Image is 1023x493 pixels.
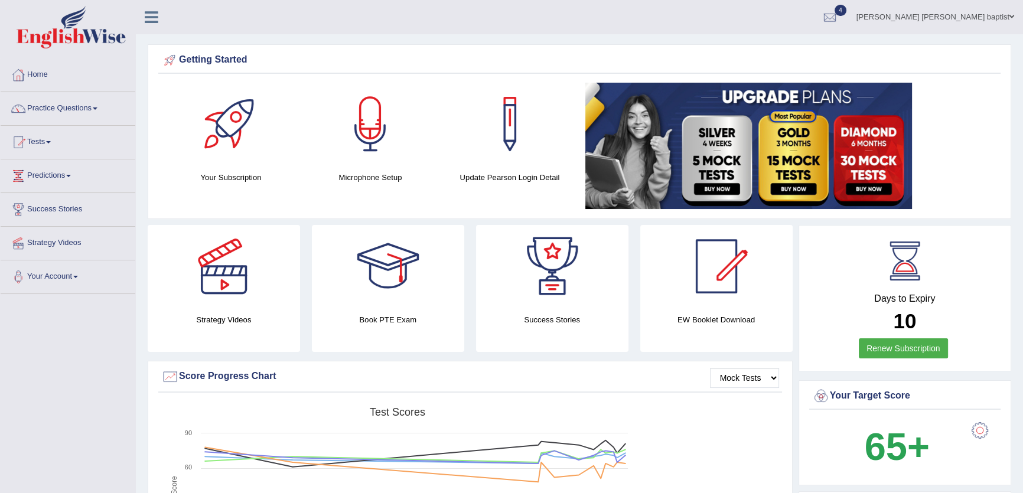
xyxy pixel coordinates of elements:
h4: Your Subscription [167,171,295,184]
a: Success Stories [1,193,135,223]
img: small5.jpg [585,83,912,209]
a: Practice Questions [1,92,135,122]
div: Getting Started [161,51,998,69]
a: Strategy Videos [1,227,135,256]
h4: Success Stories [476,314,628,326]
a: Predictions [1,159,135,189]
div: Your Target Score [812,387,998,405]
a: Tests [1,126,135,155]
h4: EW Booklet Download [640,314,793,326]
a: Renew Subscription [859,338,948,358]
a: Home [1,58,135,88]
h4: Update Pearson Login Detail [446,171,574,184]
text: 60 [185,463,192,471]
h4: Days to Expiry [812,293,998,304]
a: Your Account [1,260,135,290]
tspan: Test scores [370,406,425,418]
span: 4 [835,5,846,16]
h4: Strategy Videos [148,314,300,326]
b: 65+ [865,425,930,468]
h4: Book PTE Exam [312,314,464,326]
div: Score Progress Chart [161,368,779,386]
text: 90 [185,429,192,436]
b: 10 [893,309,916,332]
h4: Microphone Setup [307,171,434,184]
